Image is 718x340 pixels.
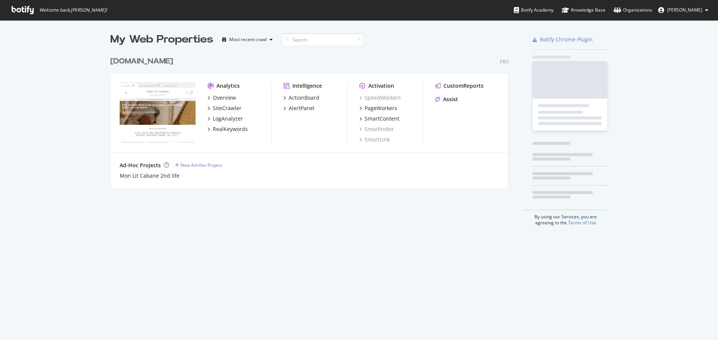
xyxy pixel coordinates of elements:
a: Terms of Use [568,219,596,226]
div: By using our Services, you are agreeing to the [523,210,608,226]
div: Assist [443,96,458,103]
a: Mon Lit Cabane 2nd life [120,172,179,180]
input: Search [282,33,364,46]
div: PageWorkers [365,105,397,112]
div: Botify Chrome Plugin [540,36,593,43]
div: New Ad-Hoc Project [181,162,222,168]
div: Activation [368,82,394,90]
a: Assist [435,96,458,103]
div: AlertPanel [289,105,314,112]
div: Overview [213,94,236,102]
div: grid [110,47,515,188]
div: CustomReports [444,82,484,90]
button: [PERSON_NAME] [652,4,714,16]
div: My Web Properties [110,32,213,47]
div: RealKeywords [213,125,248,133]
a: New Ad-Hoc Project [175,162,222,168]
div: Botify Academy [514,6,553,14]
a: [DOMAIN_NAME] [110,56,176,67]
a: SmartLink [359,136,390,143]
img: monlitcabane.com [120,82,196,143]
a: CustomReports [435,82,484,90]
div: SmartContent [365,115,399,122]
a: SmartContent [359,115,399,122]
a: Botify Chrome Plugin [533,36,593,43]
a: SpeedWorkers [359,94,401,102]
div: SiteCrawler [213,105,242,112]
div: Most recent crawl [229,37,267,42]
a: AlertPanel [283,105,314,112]
a: ActionBoard [283,94,319,102]
span: Welcome back, [PERSON_NAME] ! [39,7,107,13]
div: Knowledge Base [562,6,605,14]
a: RealKeywords [208,125,248,133]
div: Analytics [217,82,240,90]
div: [DOMAIN_NAME] [110,56,173,67]
div: Intelligence [292,82,322,90]
a: SmartIndex [359,125,393,133]
div: LogAnalyzer [213,115,243,122]
a: LogAnalyzer [208,115,243,122]
div: ActionBoard [289,94,319,102]
a: PageWorkers [359,105,397,112]
div: Pro [500,59,509,65]
div: Ad-Hoc Projects [120,162,161,169]
a: SiteCrawler [208,105,242,112]
a: Overview [208,94,236,102]
span: Hecquet Antoine [667,7,702,13]
div: Organizations [614,6,652,14]
button: Most recent crawl [219,34,276,46]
